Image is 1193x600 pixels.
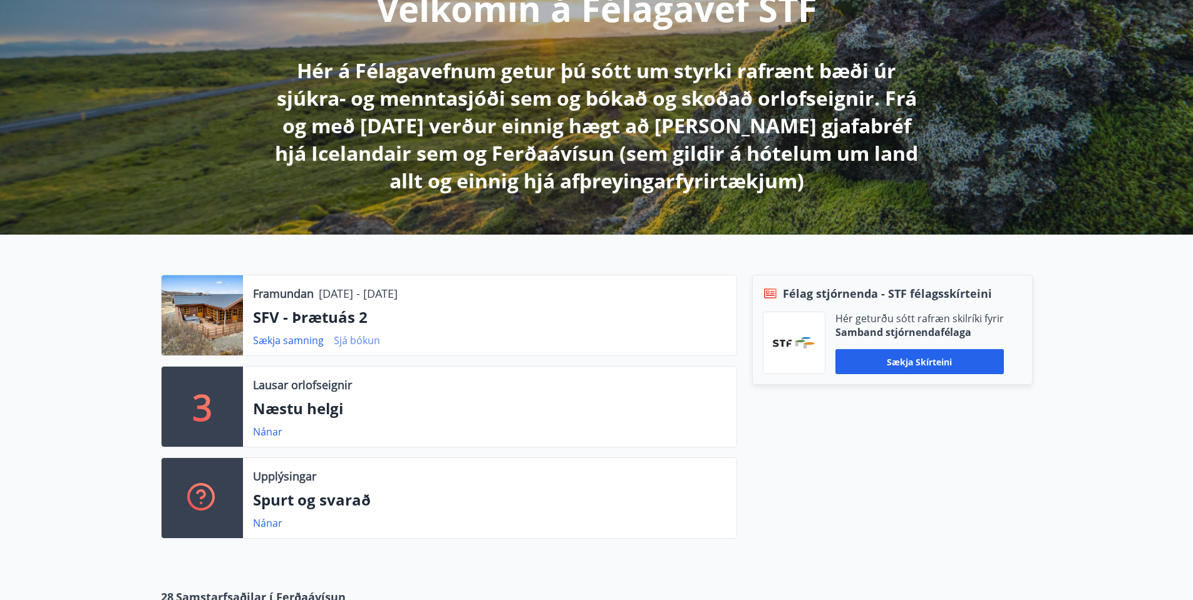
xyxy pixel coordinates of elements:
p: Spurt og svarað [253,489,726,511]
img: vjCaq2fThgY3EUYqSgpjEiBg6WP39ov69hlhuPVN.png [773,337,815,348]
p: Framundan [253,285,314,302]
p: 3 [192,383,212,430]
span: Félag stjórnenda - STF félagsskírteini [783,285,992,302]
p: Hér geturðu sótt rafræn skilríki fyrir [835,312,1004,325]
p: Lausar orlofseignir [253,377,352,393]
a: Nánar [253,425,282,439]
p: [DATE] - [DATE] [319,285,398,302]
button: Sækja skírteini [835,349,1004,374]
a: Sækja samning [253,333,324,347]
p: SFV - Þrætuás 2 [253,307,726,328]
p: Samband stjórnendafélaga [835,325,1004,339]
a: Nánar [253,516,282,530]
p: Upplýsingar [253,468,316,484]
a: Sjá bókun [334,333,380,347]
p: Næstu helgi [253,398,726,419]
p: Hér á Félagavefnum getur þú sótt um styrki rafrænt bæði úr sjúkra- og menntasjóði sem og bókað og... [266,57,927,195]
